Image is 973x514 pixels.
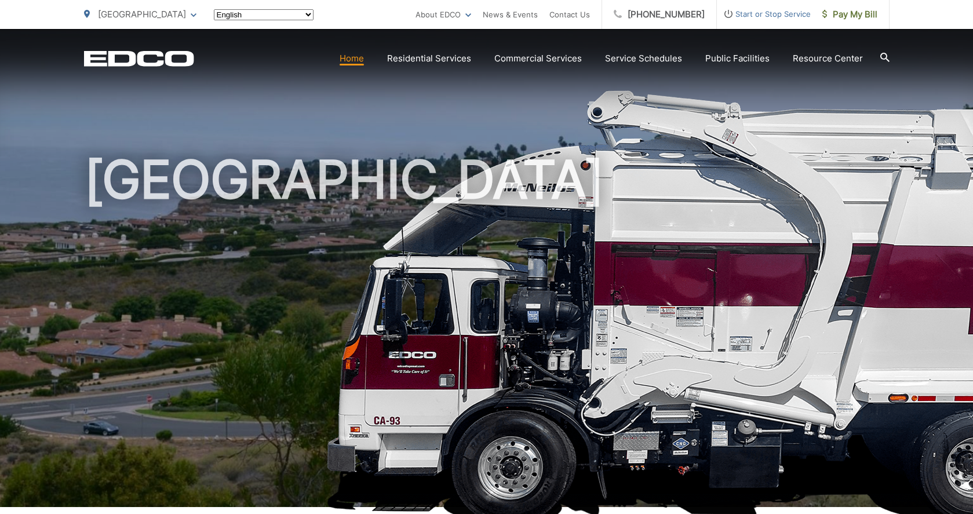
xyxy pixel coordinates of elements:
[494,52,582,65] a: Commercial Services
[387,52,471,65] a: Residential Services
[416,8,471,21] a: About EDCO
[84,50,194,67] a: EDCD logo. Return to the homepage.
[793,52,863,65] a: Resource Center
[549,8,590,21] a: Contact Us
[214,9,314,20] select: Select a language
[822,8,877,21] span: Pay My Bill
[705,52,770,65] a: Public Facilities
[98,9,186,20] span: [GEOGRAPHIC_DATA]
[483,8,538,21] a: News & Events
[340,52,364,65] a: Home
[605,52,682,65] a: Service Schedules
